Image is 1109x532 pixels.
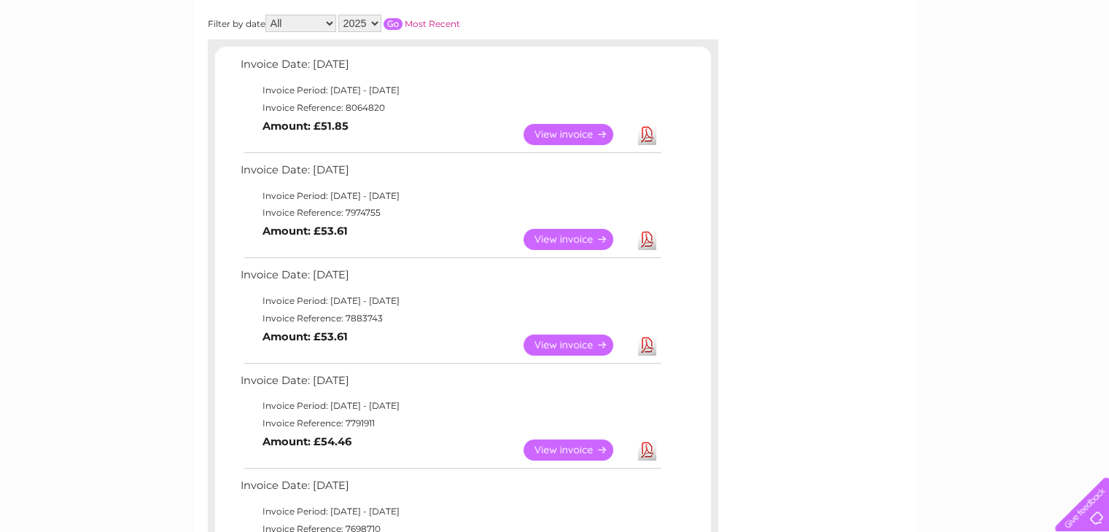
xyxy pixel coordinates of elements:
[237,415,664,432] td: Invoice Reference: 7791911
[524,335,631,356] a: View
[1061,62,1095,73] a: Log out
[237,204,664,222] td: Invoice Reference: 7974755
[237,503,664,520] td: Invoice Period: [DATE] - [DATE]
[1012,62,1048,73] a: Contact
[208,15,591,32] div: Filter by date
[211,8,900,71] div: Clear Business is a trading name of Verastar Limited (registered in [GEOGRAPHIC_DATA] No. 3667643...
[638,335,656,356] a: Download
[237,55,664,82] td: Invoice Date: [DATE]
[237,99,664,117] td: Invoice Reference: 8064820
[524,124,631,145] a: View
[262,224,348,238] b: Amount: £53.61
[262,435,351,448] b: Amount: £54.46
[524,439,631,461] a: View
[237,476,664,503] td: Invoice Date: [DATE]
[237,292,664,310] td: Invoice Period: [DATE] - [DATE]
[638,124,656,145] a: Download
[237,160,664,187] td: Invoice Date: [DATE]
[237,265,664,292] td: Invoice Date: [DATE]
[237,187,664,205] td: Invoice Period: [DATE] - [DATE]
[930,62,973,73] a: Telecoms
[982,62,1003,73] a: Blog
[237,310,664,327] td: Invoice Reference: 7883743
[405,18,460,29] a: Most Recent
[262,120,349,133] b: Amount: £51.85
[262,330,348,343] b: Amount: £53.61
[638,439,656,461] a: Download
[237,82,664,99] td: Invoice Period: [DATE] - [DATE]
[638,229,656,250] a: Download
[237,397,664,415] td: Invoice Period: [DATE] - [DATE]
[889,62,921,73] a: Energy
[237,371,664,398] td: Invoice Date: [DATE]
[524,229,631,250] a: View
[39,38,113,82] img: logo.png
[852,62,880,73] a: Water
[834,7,935,26] a: 0333 014 3131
